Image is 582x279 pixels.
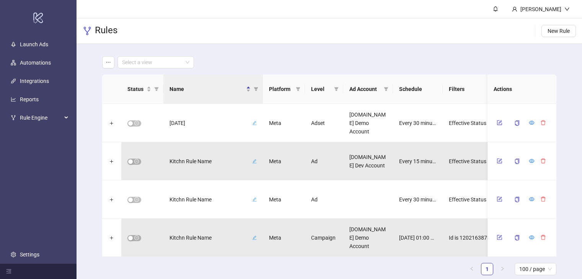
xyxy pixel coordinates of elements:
[349,85,381,93] span: Ad Account
[20,60,51,66] a: Automations
[519,263,552,275] span: 100 / page
[163,75,263,104] th: Name
[170,234,251,242] span: Kitchn Rule Name
[496,263,509,275] li: Next Page
[252,197,257,202] span: edit
[170,157,251,165] span: Kitchn Rule Name
[343,219,393,257] div: [DOMAIN_NAME] Demo Account
[263,104,305,142] div: Meta
[449,119,536,127] span: Effective Status is ACTIVE AND AND Active Ad Count > 10 AND AND Daily Budget > 200 AND AND Name ∋...
[470,266,474,271] span: left
[254,87,258,91] span: filter
[529,196,534,203] a: eye
[20,78,49,84] a: Integrations
[494,195,505,204] button: form
[537,118,549,127] button: delete
[541,25,576,37] button: New Rule
[529,235,534,240] span: eye
[481,263,493,275] li: 1
[443,75,542,104] th: Filters
[263,142,305,180] div: Meta
[514,159,520,164] span: copy
[548,28,570,34] span: New Rule
[109,235,115,241] button: Expand row
[494,118,505,127] button: form
[305,142,343,180] div: Ad
[269,85,293,93] span: Platform
[95,24,117,37] h3: Rules
[508,155,526,167] button: copy
[109,120,115,127] button: Expand row
[497,235,502,240] span: form
[343,104,393,142] div: [DOMAIN_NAME] Demo Account
[497,158,502,164] span: form
[382,83,390,95] span: filter
[305,104,343,142] div: Adset
[494,233,505,242] button: form
[305,219,343,257] div: Campaign
[514,120,520,126] span: copy
[170,195,251,204] span: Kitchn Rule Name
[515,263,556,275] div: Page Size
[529,158,534,164] a: eye
[564,6,570,12] span: down
[537,156,549,165] button: delete
[508,193,526,206] button: copy
[537,195,549,204] button: delete
[487,75,556,104] th: Actions
[11,115,16,120] span: fork
[517,5,564,13] div: [PERSON_NAME]
[109,159,115,165] button: Expand row
[449,195,536,204] span: Effective Status is ACTIVE AND AND Campaign Name ∋ PROSPECTING
[496,263,509,275] button: right
[109,197,115,203] button: Expand row
[529,235,534,241] a: eye
[384,87,388,91] span: filter
[263,219,305,257] div: Meta
[508,232,526,244] button: copy
[334,87,339,91] span: filter
[20,251,39,258] a: Settings
[305,180,343,219] div: Ad
[514,235,520,240] span: copy
[296,87,300,91] span: filter
[466,263,478,275] button: left
[399,157,437,165] span: Every 15 minutes
[514,197,520,202] span: copy
[540,196,546,202] span: delete
[83,26,92,36] span: fork
[127,85,145,93] span: Status
[497,120,502,125] span: form
[497,196,502,202] span: form
[170,156,257,166] div: Kitchn Rule Nameedit
[252,121,257,125] span: edit
[170,85,245,93] span: Name
[508,117,526,129] button: copy
[399,195,437,204] span: Every 30 minutes
[393,75,443,104] th: Schedule
[121,75,163,104] th: Status
[170,118,257,128] div: [DATE]edit
[529,120,534,125] span: eye
[449,234,515,242] span: Id is 120216387509170700
[311,85,331,93] span: Level
[556,253,574,271] iframe: Intercom live chat
[481,263,493,275] a: 1
[343,142,393,180] div: [DOMAIN_NAME] Dev Account
[294,83,302,95] span: filter
[333,83,340,95] span: filter
[529,196,534,202] span: eye
[6,269,11,274] span: menu-fold
[540,158,546,164] span: delete
[540,235,546,240] span: delete
[529,120,534,126] a: eye
[493,6,498,11] span: bell
[170,195,257,204] div: Kitchn Rule Nameedit
[466,263,478,275] li: Previous Page
[399,234,437,242] span: [DATE] 01:00 AM
[153,83,160,95] span: filter
[252,159,257,164] span: edit
[20,110,62,125] span: Rule Engine
[263,180,305,219] div: Meta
